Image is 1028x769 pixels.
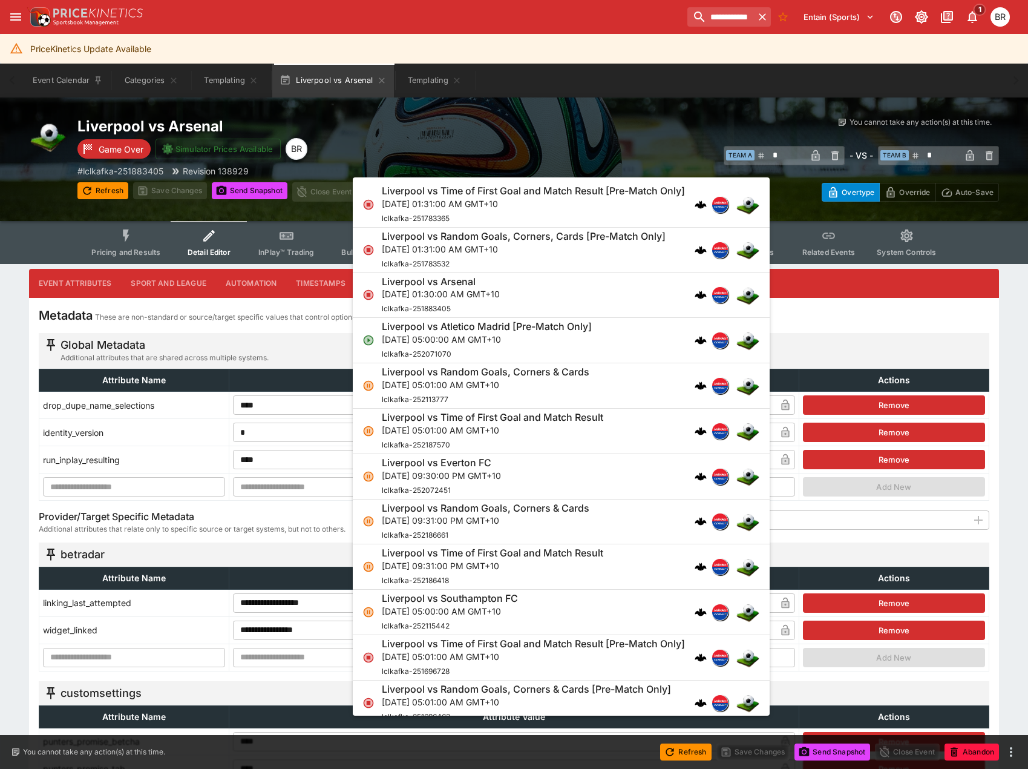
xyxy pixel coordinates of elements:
p: [DATE] 05:01:00 AM GMT+10 [382,424,603,437]
p: [DATE] 09:31:00 PM GMT+10 [382,514,589,527]
p: [DATE] 09:31:00 PM GMT+10 [382,559,603,572]
td: linking_last_attempted [39,589,229,616]
div: lclkafka [712,649,728,666]
button: Send Snapshot [794,744,870,761]
div: lclkafka [712,695,728,711]
div: lclkafka [712,377,728,394]
div: cerberus [695,606,707,618]
span: lclkafka-252186418 [382,576,449,585]
span: lclkafka-251783532 [382,259,450,268]
button: Categories [113,64,190,97]
div: lclkafka [712,604,728,621]
p: Game Over [99,143,143,156]
p: Auto-Save [955,186,994,199]
svg: Suspended [362,470,375,483]
div: lclkafka [712,513,728,530]
p: [DATE] 05:00:00 AM GMT+10 [382,333,592,346]
th: Attribute Name [39,705,229,728]
p: [DATE] 05:01:00 AM GMT+10 [382,696,671,708]
h2: Copy To Clipboard [77,117,539,136]
span: Bulk Actions [341,248,386,257]
span: 1 [974,4,986,16]
p: [DATE] 05:00:00 AM GMT+10 [382,605,518,618]
button: Event Attributes [29,269,121,298]
h6: Liverpool vs Random Goals, Corners & Cards [Pre-Match Only] [382,683,671,696]
img: soccer.png [736,645,760,670]
button: Abandon [945,744,999,761]
svg: Suspended [362,561,375,573]
svg: Suspended [362,606,375,618]
p: You cannot take any action(s) at this time. [850,117,992,128]
img: lclkafka.png [712,242,728,258]
span: Additional attributes that relate only to specific source or target systems, but not to others. [39,523,345,535]
svg: Closed [362,289,375,301]
p: Copy To Clipboard [77,165,163,177]
th: Attribute Name [39,369,229,392]
div: cerberus [695,561,707,573]
img: lclkafka.png [712,423,728,439]
td: run_inplay_resulting [39,446,229,474]
th: Attribute Value [229,567,799,589]
h6: Liverpool vs Everton FC [382,457,491,469]
div: lclkafka [712,286,728,303]
div: cerberus [695,380,707,392]
div: PriceKinetics Update Available [30,38,151,60]
button: Sport and League [121,269,215,298]
button: Templating [396,64,474,97]
button: Select Tenant [796,7,882,27]
span: Pricing and Results [91,248,160,257]
img: lclkafka.png [712,469,728,484]
button: Remove [803,732,985,751]
span: lclkafka-251783365 [382,214,450,223]
img: logo-cerberus.svg [695,289,707,301]
img: soccer.png [29,117,68,156]
p: Overtype [842,186,874,199]
div: cerberus [695,199,707,211]
div: cerberus [695,515,707,527]
p: You cannot take any action(s) at this time. [23,747,165,757]
td: drop_dupe_name_selections [39,392,229,419]
button: more [1004,745,1018,759]
span: Team B [880,150,909,160]
div: lclkafka [712,242,728,259]
img: soccer.png [736,555,760,579]
h6: Liverpool vs Time of First Goal and Match Result [Pre-Match Only] [382,638,685,650]
h4: Metadata [39,308,93,323]
button: Timestamps [286,269,355,298]
button: Automation [216,269,287,298]
img: soccer.png [736,464,760,489]
div: Event type filters [82,221,946,264]
h6: Liverpool vs Time of First Goal and Match Result [382,547,603,559]
img: soccer.png [736,419,760,443]
div: cerberus [695,470,707,483]
p: [DATE] 01:31:00 AM GMT+10 [382,197,685,210]
img: logo-cerberus.svg [695,515,707,527]
span: lclkafka-252115442 [382,621,450,630]
p: [DATE] 01:31:00 AM GMT+10 [382,243,666,256]
span: lclkafka-252186661 [382,530,448,540]
p: [DATE] 01:30:00 AM GMT+10 [382,288,500,300]
svg: Open [362,334,375,346]
span: Mark an event as closed and abandoned. [945,745,999,757]
input: search [687,7,754,27]
button: Templating [192,64,270,97]
h5: betradar [61,547,105,561]
button: Send Snapshot [212,182,287,199]
div: cerberus [695,425,707,437]
button: Refresh [77,182,128,199]
p: [DATE] 05:01:00 AM GMT+10 [382,650,685,663]
span: lclkafka-252072451 [382,486,451,495]
span: lclkafka-252187570 [382,440,450,449]
h6: Liverpool vs Random Goals, Corners, Cards [Pre-Match Only] [382,230,666,243]
img: soccer.png [736,600,760,624]
button: Toggle light/dark mode [911,6,932,28]
button: Remove [803,621,985,640]
img: soccer.png [736,193,760,217]
h6: Liverpool vs Time of First Goal and Match Result [Pre-Match Only] [382,185,685,197]
svg: Suspended [362,380,375,392]
h6: Provider/Target Specific Metadata [39,510,345,523]
span: lclkafka-251883405 [382,304,451,313]
div: cerberus [695,652,707,664]
button: Overtype [822,183,880,202]
button: Remove [803,593,985,613]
